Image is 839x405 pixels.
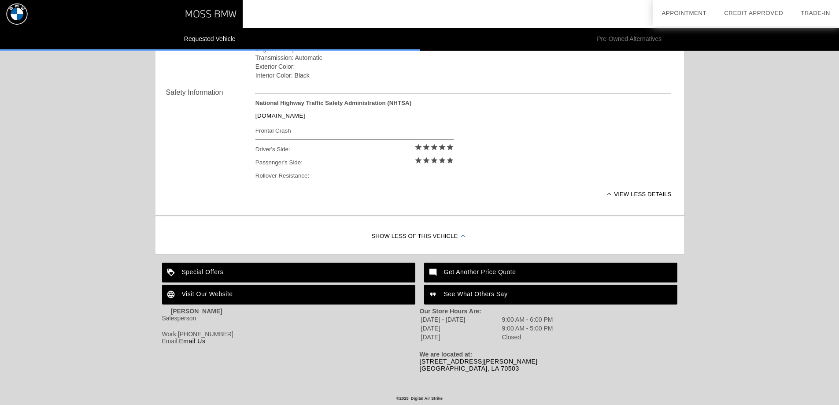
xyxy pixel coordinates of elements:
img: ic_mode_comment_white_24dp_2x.png [424,263,444,282]
a: [STREET_ADDRESS][PERSON_NAME][GEOGRAPHIC_DATA], LA 70503 [420,358,538,372]
img: ic_loyalty_white_24dp_2x.png [162,263,182,282]
div: Driver's Side: [255,143,454,156]
div: Transmission: Automatic [255,53,672,62]
i: star [446,156,454,164]
div: Interior Color: Black [255,71,672,80]
i: star [414,143,422,151]
i: star [438,143,446,151]
img: ic_format_quote_white_24dp_2x.png [424,285,444,305]
i: star [422,143,430,151]
div: Passenger's Side: [255,156,454,169]
a: Get Another Price Quote [424,263,677,282]
a: Email Us [179,338,205,345]
i: star [446,143,454,151]
div: Show Less of this Vehicle [155,219,684,254]
td: 9:00 AM - 5:00 PM [502,324,554,332]
i: star [414,156,422,164]
i: star [430,156,438,164]
strong: [PERSON_NAME] [171,308,222,315]
div: Exterior Color: [255,62,672,71]
i: star [430,143,438,151]
div: Salesperson [162,315,420,322]
div: Frontal Crash [255,125,454,136]
strong: Our Store Hours Are: [420,308,481,315]
td: [DATE] [421,333,501,341]
img: ic_language_white_24dp_2x.png [162,285,182,305]
td: [DATE] [421,324,501,332]
a: Credit Approved [724,10,783,16]
a: Visit Our Website [162,285,415,305]
td: Closed [502,333,554,341]
a: See What Others Say [424,285,677,305]
span: [PHONE_NUMBER] [178,331,233,338]
a: Special Offers [162,263,415,282]
strong: National Highway Traffic Safety Administration (NHTSA) [255,100,411,106]
div: Safety Information [166,87,255,98]
div: Rollover Resistance: [255,169,454,182]
td: 9:00 AM - 6:00 PM [502,316,554,323]
i: star [438,156,446,164]
strong: We are located at: [420,351,473,358]
a: Trade-In [801,10,830,16]
div: Work: [162,331,420,338]
div: Email: [162,338,420,345]
a: Appointment [662,10,706,16]
i: star [422,156,430,164]
td: [DATE] - [DATE] [421,316,501,323]
div: View less details [255,183,672,205]
a: [DOMAIN_NAME] [255,112,305,119]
